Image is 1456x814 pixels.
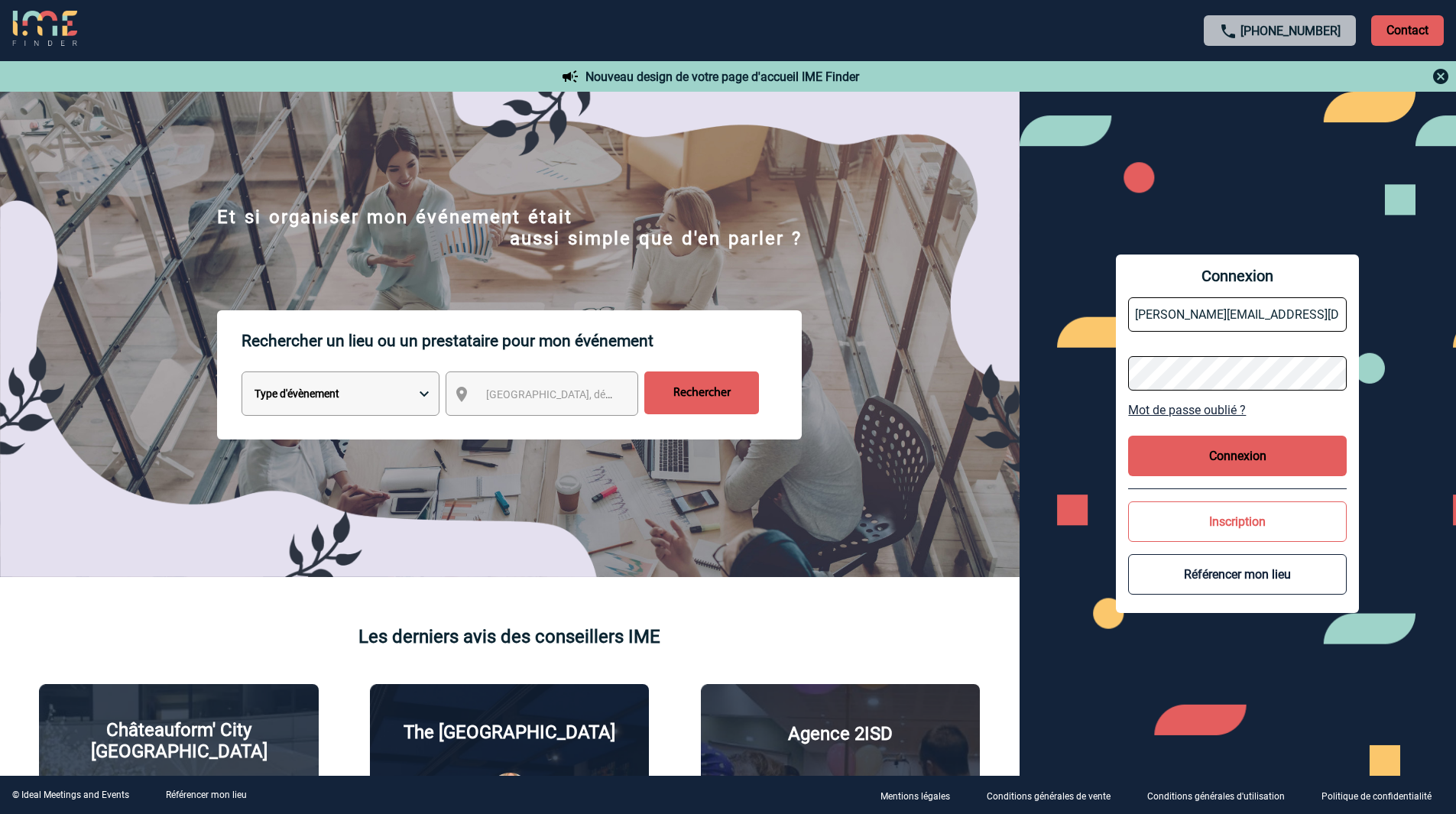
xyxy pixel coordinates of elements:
a: Mot de passe oublié ? [1128,403,1347,417]
a: Conditions générales d'utilisation [1135,788,1309,803]
a: [PHONE_NUMBER] [1240,24,1341,38]
button: Connexion [1128,436,1347,476]
button: Inscription [1128,501,1347,542]
input: Rechercher [644,371,759,414]
img: call-24-px.png [1219,22,1237,41]
span: Connexion [1128,267,1347,285]
p: Mentions légales [880,791,950,802]
div: © Ideal Meetings and Events [12,790,129,800]
p: Conditions générales de vente [987,791,1111,802]
input: Email * [1128,297,1347,332]
p: Politique de confidentialité [1321,791,1432,802]
p: Châteauform' City [GEOGRAPHIC_DATA] [51,719,306,762]
p: Agence 2ISD [788,723,893,744]
span: [GEOGRAPHIC_DATA], département, région... [486,388,699,401]
p: Conditions générales d'utilisation [1147,791,1285,802]
p: Rechercher un lieu ou un prestataire pour mon événement [242,310,802,371]
button: Référencer mon lieu [1128,554,1347,595]
a: Conditions générales de vente [974,788,1135,803]
a: Mentions légales [868,788,974,803]
p: The [GEOGRAPHIC_DATA] [404,722,615,743]
a: Politique de confidentialité [1309,788,1456,803]
a: Référencer mon lieu [166,790,247,800]
p: Contact [1371,15,1444,46]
